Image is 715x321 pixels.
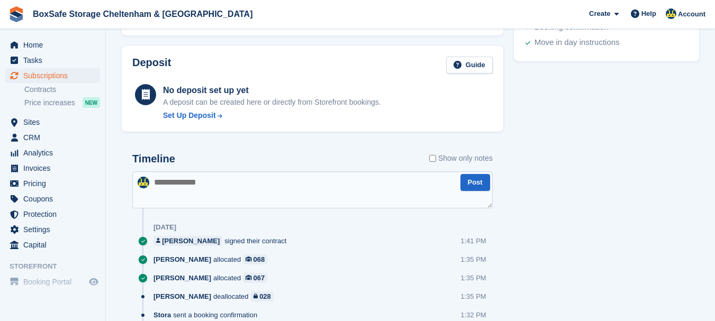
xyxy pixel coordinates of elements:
[460,174,490,191] button: Post
[23,176,87,191] span: Pricing
[5,222,100,237] a: menu
[460,310,486,320] div: 1:32 PM
[5,274,100,289] a: menu
[678,9,705,20] span: Account
[23,145,87,160] span: Analytics
[132,153,175,165] h2: Timeline
[23,161,87,176] span: Invoices
[5,68,100,83] a: menu
[259,291,271,301] div: 028
[535,36,620,49] div: Move in day instructions
[153,291,279,301] div: deallocated
[429,153,493,164] label: Show only notes
[5,161,100,176] a: menu
[24,85,100,95] a: Contracts
[589,8,610,19] span: Create
[162,236,220,246] div: [PERSON_NAME]
[153,291,211,301] span: [PERSON_NAME]
[254,254,265,264] div: 068
[243,254,267,264] a: 068
[5,191,100,206] a: menu
[153,254,273,264] div: allocated
[460,291,486,301] div: 1:35 PM
[163,110,381,121] a: Set Up Deposit
[23,191,87,206] span: Coupons
[429,153,436,164] input: Show only notes
[153,310,263,320] div: sent a booking confirmation
[5,115,100,130] a: menu
[446,57,493,74] a: Guide
[5,130,100,145] a: menu
[23,274,87,289] span: Booking Portal
[460,236,486,246] div: 1:41 PM
[5,38,100,52] a: menu
[163,84,381,97] div: No deposit set up yet
[153,236,292,246] div: signed their contract
[163,97,381,108] p: A deposit can be created here or directly from Storefront bookings.
[5,53,100,68] a: menu
[23,68,87,83] span: Subscriptions
[153,236,222,246] a: [PERSON_NAME]
[153,273,211,283] span: [PERSON_NAME]
[23,38,87,52] span: Home
[153,273,273,283] div: allocated
[24,98,75,108] span: Price increases
[23,130,87,145] span: CRM
[251,291,274,301] a: 028
[24,97,100,108] a: Price increases NEW
[460,273,486,283] div: 1:35 PM
[138,177,149,188] img: Kim Virabi
[10,261,105,272] span: Storefront
[243,273,267,283] a: 067
[5,237,100,252] a: menu
[23,115,87,130] span: Sites
[23,237,87,252] span: Capital
[666,8,676,19] img: Kim Virabi
[87,276,100,288] a: Preview store
[29,5,257,23] a: BoxSafe Storage Cheltenham & [GEOGRAPHIC_DATA]
[153,223,176,232] div: [DATE]
[254,273,265,283] div: 067
[23,53,87,68] span: Tasks
[153,254,211,264] span: [PERSON_NAME]
[5,176,100,191] a: menu
[5,145,100,160] a: menu
[83,97,100,108] div: NEW
[5,207,100,222] a: menu
[153,310,171,320] span: Stora
[163,110,216,121] div: Set Up Deposit
[641,8,656,19] span: Help
[23,222,87,237] span: Settings
[23,207,87,222] span: Protection
[132,57,171,74] h2: Deposit
[8,6,24,22] img: stora-icon-8386f47178a22dfd0bd8f6a31ec36ba5ce8667c1dd55bd0f319d3a0aa187defe.svg
[460,254,486,264] div: 1:35 PM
